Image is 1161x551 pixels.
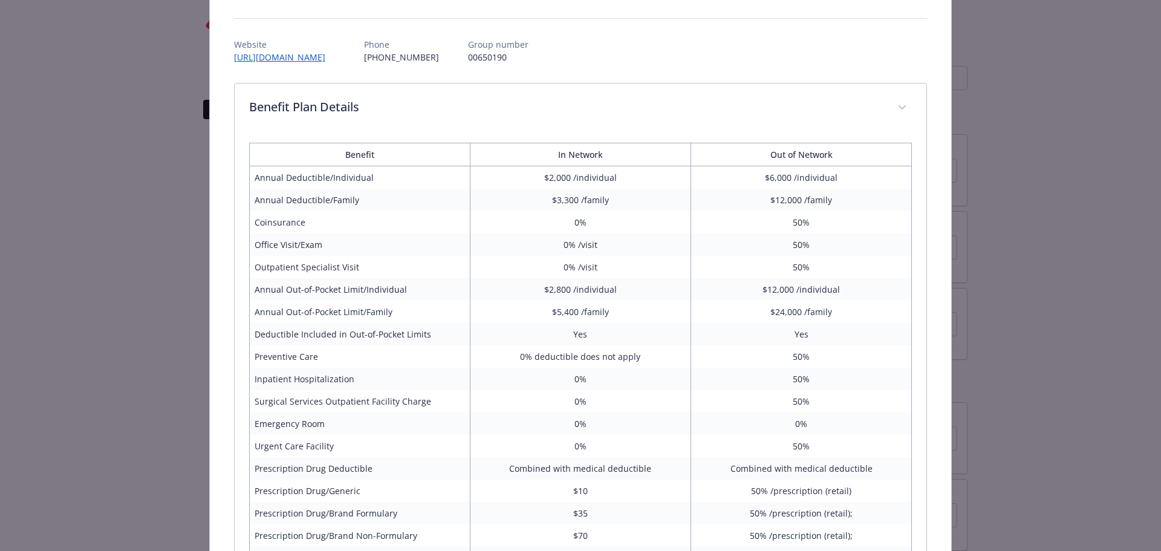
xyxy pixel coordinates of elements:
[249,502,470,524] td: Prescription Drug/Brand Formulary
[249,211,470,233] td: Coinsurance
[691,278,912,301] td: $12,000 /individual
[249,435,470,457] td: Urgent Care Facility
[470,233,691,256] td: 0% /visit
[691,301,912,323] td: $24,000 /family
[691,323,912,345] td: Yes
[691,480,912,502] td: 50% /prescription (retail)
[470,345,691,368] td: 0% deductible does not apply
[470,211,691,233] td: 0%
[249,301,470,323] td: Annual Out-of-Pocket Limit/Family
[470,457,691,480] td: Combined with medical deductible
[691,457,912,480] td: Combined with medical deductible
[249,524,470,547] td: Prescription Drug/Brand Non-Formulary
[691,368,912,390] td: 50%
[470,502,691,524] td: $35
[470,166,691,189] td: $2,000 /individual
[249,457,470,480] td: Prescription Drug Deductible
[691,435,912,457] td: 50%
[468,38,528,51] p: Group number
[691,143,912,166] th: Out of Network
[234,51,335,63] a: [URL][DOMAIN_NAME]
[691,166,912,189] td: $6,000 /individual
[691,502,912,524] td: 50% /prescription (retail);
[470,256,691,278] td: 0% /visit
[470,301,691,323] td: $5,400 /family
[249,345,470,368] td: Preventive Care
[691,390,912,412] td: 50%
[470,412,691,435] td: 0%
[691,189,912,211] td: $12,000 /family
[470,368,691,390] td: 0%
[249,390,470,412] td: Surgical Services Outpatient Facility Charge
[249,98,883,116] p: Benefit Plan Details
[249,412,470,435] td: Emergency Room
[470,278,691,301] td: $2,800 /individual
[364,51,439,64] p: [PHONE_NUMBER]
[470,480,691,502] td: $10
[249,143,470,166] th: Benefit
[691,211,912,233] td: 50%
[249,278,470,301] td: Annual Out-of-Pocket Limit/Individual
[234,38,335,51] p: Website
[470,524,691,547] td: $70
[470,143,691,166] th: In Network
[249,256,470,278] td: Outpatient Specialist Visit
[249,189,470,211] td: Annual Deductible/Family
[235,83,927,133] div: Benefit Plan Details
[691,345,912,368] td: 50%
[470,390,691,412] td: 0%
[691,233,912,256] td: 50%
[468,51,528,64] p: 00650190
[691,256,912,278] td: 50%
[470,435,691,457] td: 0%
[249,233,470,256] td: Office Visit/Exam
[249,166,470,189] td: Annual Deductible/Individual
[691,412,912,435] td: 0%
[364,38,439,51] p: Phone
[249,323,470,345] td: Deductible Included in Out-of-Pocket Limits
[249,480,470,502] td: Prescription Drug/Generic
[691,524,912,547] td: 50% /prescription (retail);
[470,323,691,345] td: Yes
[470,189,691,211] td: $3,300 /family
[249,368,470,390] td: Inpatient Hospitalization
